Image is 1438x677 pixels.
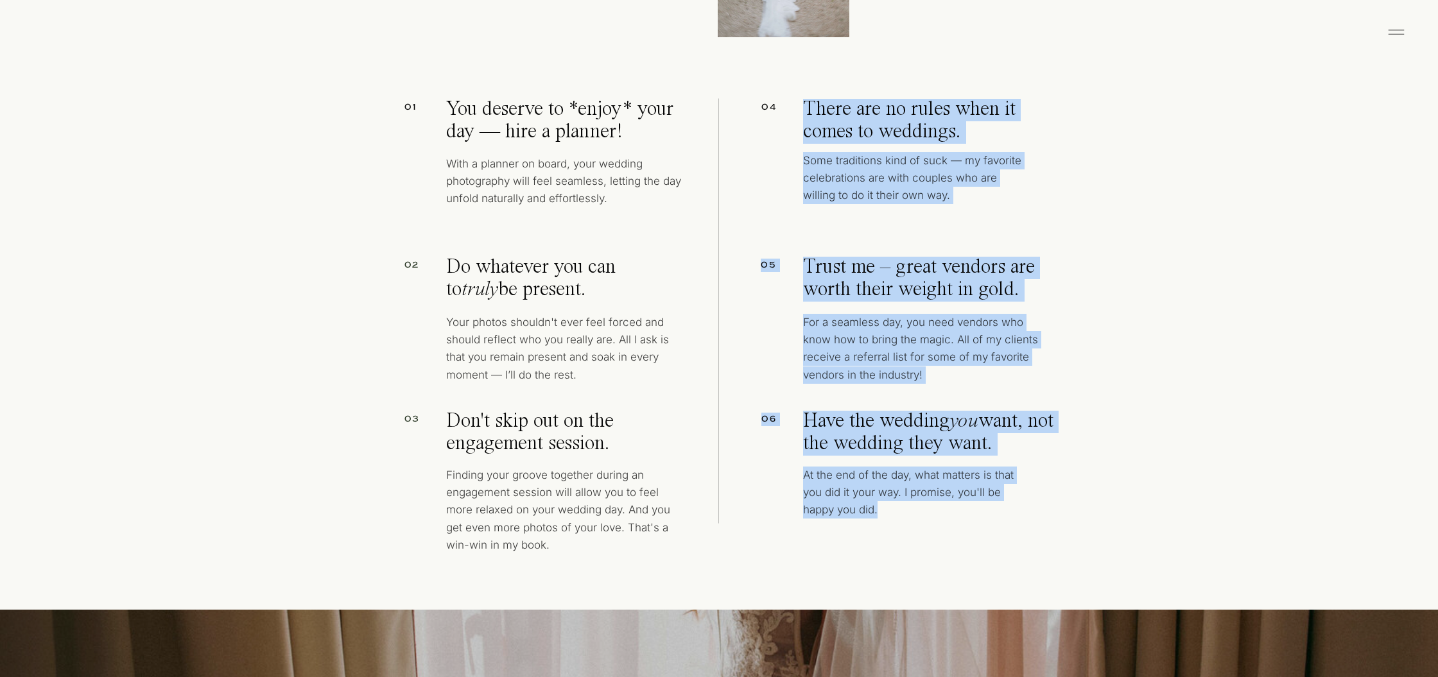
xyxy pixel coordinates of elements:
[803,467,1018,531] p: At the end of the day, what matters is that you did it your way. I promise, you'll be happy you did.
[404,101,424,118] a: 01
[446,155,686,218] p: With a planner on board, your wedding photography will feel seamless, letting the day unfold natu...
[451,256,551,273] a: 04
[949,411,978,432] i: you
[446,411,677,481] p: Don't skip out on the engagement session.
[803,314,1046,384] p: For a seamless day, you need vendors who know how to bring the magic. All of my clients receive a...
[803,99,1024,142] p: There are no rules when it comes to weddings.
[446,314,686,380] p: Your photos shouldn't ever feel forced and should reflect who you really are. All I ask is that y...
[398,114,491,131] h2: HOW IT WORKS
[730,101,776,118] a: 04
[803,152,1031,227] p: Some traditions kind of suck — my favorite celebrations are with couples who are willing to do it...
[404,259,451,276] a: 02
[462,280,498,300] i: truly
[730,259,776,276] a: 05
[446,257,686,300] p: Do whatever you can to be present.
[803,411,1060,460] p: Have the wedding want, not the wedding they want.
[404,413,451,430] a: 03
[446,467,677,558] p: Finding your groove together during an engagement session will allow you to feel more relaxed on ...
[446,99,677,145] p: You deserve to *enjoy* your day — hire a planner!
[730,413,776,430] a: 06
[803,257,1072,314] p: Trust me – great vendors are worth their weight in gold.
